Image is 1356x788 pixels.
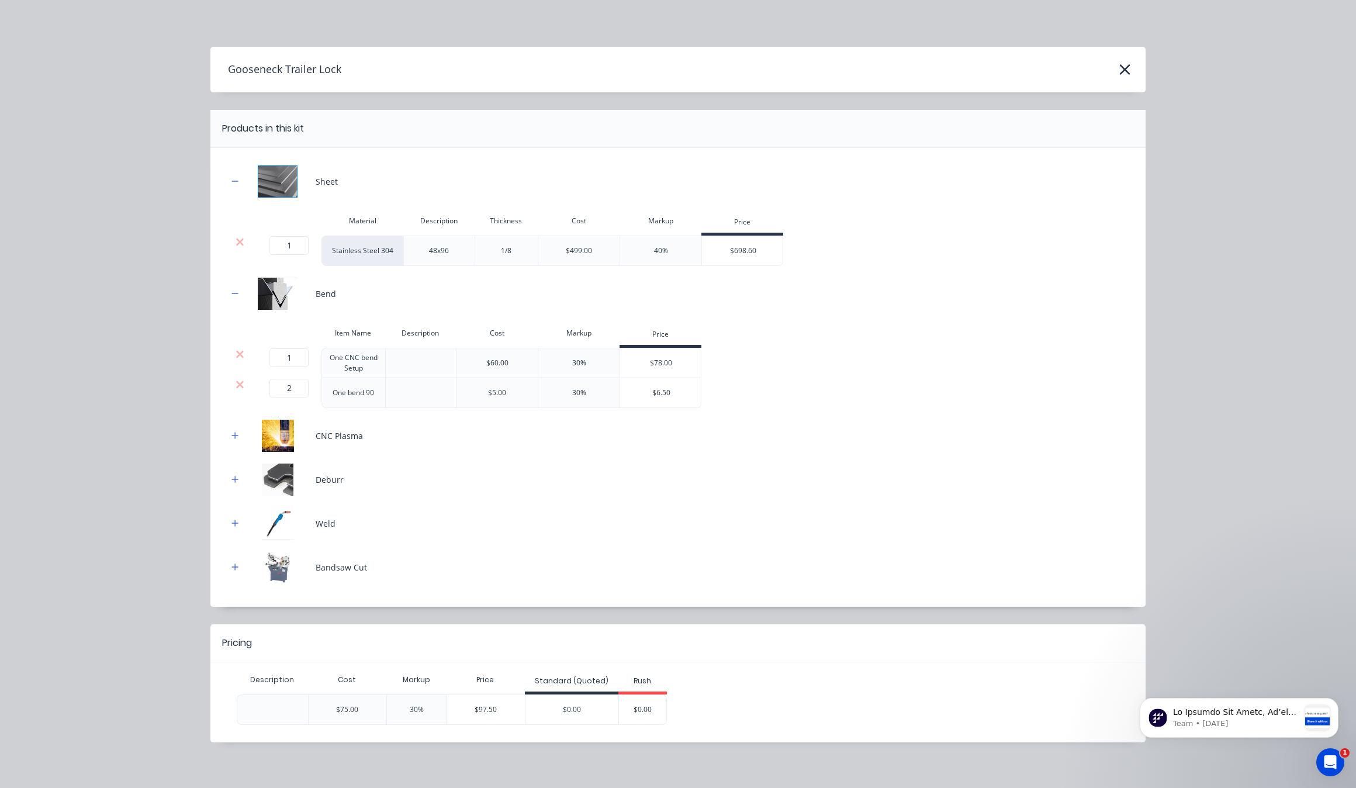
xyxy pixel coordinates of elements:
[446,668,525,692] div: Price
[634,676,651,686] div: Rush
[316,474,344,486] div: Deburr
[654,246,668,256] div: 40%
[620,348,702,378] div: $78.00
[475,236,538,266] div: 1/8
[210,58,341,81] h4: Gooseneck Trailer Lock
[241,665,303,694] div: Description
[316,517,335,530] div: Weld
[248,464,307,496] img: Deburr
[316,288,336,300] div: Bend
[321,348,385,378] div: One CNC bend Setup
[269,348,309,367] input: ?
[248,278,307,310] img: Bend
[321,236,403,266] div: Stainless Steel 304
[386,668,446,692] div: Markup
[1122,675,1356,756] iframe: Intercom notifications message
[456,322,538,345] div: Cost
[1340,748,1350,758] span: 1
[321,378,385,408] div: One bend 90
[572,388,586,398] div: 30%
[248,551,307,583] img: Bandsaw Cut
[403,236,475,266] div: 48x96
[321,322,385,345] div: Item Name
[403,209,475,233] div: Description
[321,209,403,233] div: Material
[447,695,525,724] div: $97.50
[308,668,387,692] div: Cost
[538,322,620,345] div: Markup
[248,165,307,198] img: Sheet
[222,636,252,650] div: Pricing
[1316,748,1344,776] iframe: Intercom live chat
[248,507,307,540] img: Weld
[620,378,702,407] div: $6.50
[308,694,387,725] div: $75.00
[386,694,446,725] div: 30%
[248,420,307,452] img: CNC Plasma
[316,561,367,573] div: Bandsaw Cut
[316,430,363,442] div: CNC Plasma
[525,695,619,724] div: $0.00
[222,122,304,136] div: Products in this kit
[620,209,701,233] div: Markup
[538,209,620,233] div: Cost
[701,212,783,236] div: Price
[51,33,175,704] span: Lo Ipsumdo Sit Ametc, Ad’el seddoe tem inci utlabore etdolor magnaaliq en admi veni quisnost exe ...
[486,358,508,368] div: $60.00
[535,676,608,686] div: Standard (Quoted)
[488,388,506,398] div: $5.00
[619,695,666,724] div: $0.00
[620,324,701,348] div: Price
[475,209,538,233] div: Thickness
[572,358,586,368] div: 30%
[702,236,784,265] div: $698.60
[316,175,338,188] div: Sheet
[269,236,309,255] input: ?
[566,246,592,256] div: $499.00
[385,322,456,345] div: Description
[269,379,309,398] input: ?
[51,44,177,54] p: Message from Team, sent 1w ago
